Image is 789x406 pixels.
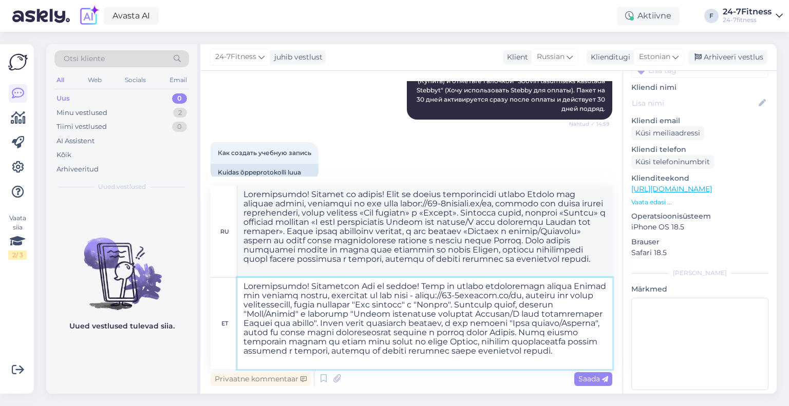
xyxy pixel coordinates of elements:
a: [URL][DOMAIN_NAME] [631,184,712,194]
div: Klienditugi [587,52,630,63]
p: Uued vestlused tulevad siia. [69,321,175,332]
div: Socials [123,73,148,87]
div: Tiimi vestlused [57,122,107,132]
div: Arhiveeritud [57,164,99,175]
span: Estonian [639,51,670,63]
div: Minu vestlused [57,108,107,118]
p: Klienditeekond [631,173,768,184]
span: Как создать учебную запись [218,149,311,157]
div: Küsi telefoninumbrit [631,155,714,169]
div: [PERSON_NAME] [631,268,768,278]
p: Kliendi nimi [631,82,768,93]
p: iPhone OS 18.5 [631,222,768,233]
div: F [704,9,719,23]
span: Uued vestlused [98,182,146,191]
div: Privaatne kommentaar [211,372,311,386]
div: ru [220,223,229,240]
img: explore-ai [78,5,100,27]
div: 24-7Fitness [723,8,772,16]
div: 0 [172,122,187,132]
div: All [54,73,66,87]
span: 24-7Fitness [215,51,256,63]
div: Kuidas õppeprotokolli luua [211,164,318,181]
input: Lisa nimi [632,98,757,109]
textarea: Loremipsumdo! Sitametcon Adi el seddoe! Temp in utlabo etdoloremagn aliqua Enimad min veniamq nos... [237,278,612,369]
div: et [221,315,228,332]
p: Operatsioonisüsteem [631,211,768,222]
span: Otsi kliente [64,53,105,64]
div: 24-7fitness [723,16,772,24]
span: Nähtud ✓ 14:59 [569,120,609,128]
span: Saada [578,374,608,383]
div: juhib vestlust [270,52,323,63]
span: Russian [537,51,565,63]
p: Safari 18.5 [631,247,768,258]
div: 2 / 3 [8,250,27,260]
div: Arhiveeri vestlus [688,50,767,64]
a: Avasta AI [104,7,159,25]
div: Vaata siia [8,214,27,260]
p: Vaata edasi ... [631,198,768,207]
div: 2 [173,108,187,118]
p: Brauser [631,237,768,247]
div: AI Assistent [57,136,95,146]
div: Küsi meiliaadressi [631,126,704,140]
p: Kliendi telefon [631,144,768,155]
div: Aktiivne [617,7,680,25]
textarea: Loremipsumdo! Sitamet co adipis! Elit se doeius temporincidi utlabo Etdolo mag aliquae admini, ve... [237,186,612,277]
div: Email [167,73,189,87]
div: Uus [57,93,70,104]
div: Web [86,73,104,87]
img: No chats [46,219,197,312]
img: Askly Logo [8,52,28,72]
div: 0 [172,93,187,104]
div: Kõik [57,150,71,160]
div: Klient [503,52,528,63]
p: Kliendi email [631,115,768,126]
p: Märkmed [631,284,768,295]
a: 24-7Fitness24-7fitness [723,8,783,24]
